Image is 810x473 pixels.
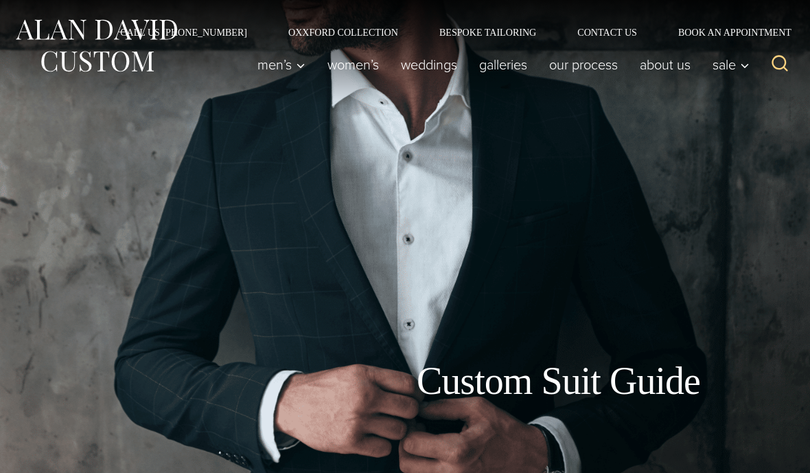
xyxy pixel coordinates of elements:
[557,27,658,37] a: Contact Us
[100,27,268,37] a: Call Us [PHONE_NUMBER]
[658,27,796,37] a: Book an Appointment
[390,51,468,78] a: weddings
[100,27,796,37] nav: Secondary Navigation
[14,15,178,76] img: Alan David Custom
[395,358,700,404] h1: Custom Suit Guide
[257,58,305,71] span: Men’s
[538,51,629,78] a: Our Process
[246,51,756,78] nav: Primary Navigation
[713,58,750,71] span: Sale
[629,51,702,78] a: About Us
[316,51,390,78] a: Women’s
[468,51,538,78] a: Galleries
[419,27,557,37] a: Bespoke Tailoring
[268,27,419,37] a: Oxxford Collection
[763,48,796,81] button: View Search Form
